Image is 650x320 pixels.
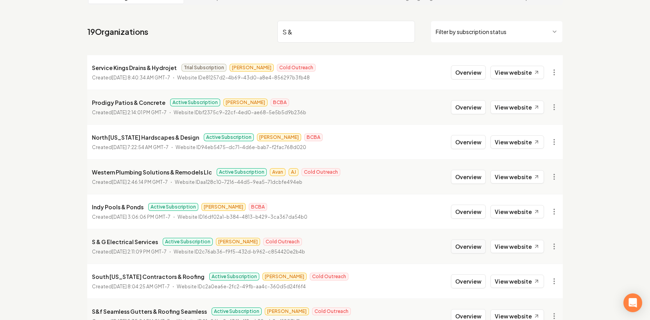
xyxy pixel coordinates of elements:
[216,238,260,246] span: [PERSON_NAME]
[289,168,298,176] span: AJ
[451,239,486,253] button: Overview
[92,213,171,221] p: Created
[112,249,167,255] time: [DATE] 2:11:09 PM GMT-7
[277,64,316,72] span: Cold Outreach
[490,275,544,288] a: View website
[230,64,274,72] span: [PERSON_NAME]
[87,26,148,37] a: 19Organizations
[490,66,544,79] a: View website
[212,307,262,315] span: Active Subscription
[178,213,307,221] p: Website ID 16df02a1-b384-4813-b429-3ca367da54b0
[176,144,306,151] p: Website ID 94eb5475-dc71-4d6e-bab7-f2fac768d020
[451,65,486,79] button: Overview
[490,240,544,253] a: View website
[312,307,351,315] span: Cold Outreach
[92,109,167,117] p: Created
[270,168,285,176] span: Avan
[451,135,486,149] button: Overview
[112,214,171,220] time: [DATE] 3:06:06 PM GMT-7
[257,133,301,141] span: [PERSON_NAME]
[490,170,544,183] a: View website
[490,135,544,149] a: View website
[451,170,486,184] button: Overview
[265,307,309,315] span: [PERSON_NAME]
[92,98,165,107] p: Prodigy Patios & Concrete
[92,63,177,72] p: Service Kings Drains & Hydrojet
[304,133,323,141] span: BCBA
[490,101,544,114] a: View website
[92,167,212,177] p: Western Plumbing Solutions & Remodels Llc
[112,179,168,185] time: [DATE] 2:46:14 PM GMT-7
[92,237,158,246] p: S & G Electrical Services
[174,109,306,117] p: Website ID bf2375c9-22cf-4ed0-ae68-5e5b5d9b236b
[217,168,267,176] span: Active Subscription
[263,238,302,246] span: Cold Outreach
[92,283,170,291] p: Created
[92,178,168,186] p: Created
[209,273,259,280] span: Active Subscription
[451,274,486,288] button: Overview
[204,133,254,141] span: Active Subscription
[170,99,220,106] span: Active Subscription
[451,205,486,219] button: Overview
[451,100,486,114] button: Overview
[112,144,169,150] time: [DATE] 7:22:54 AM GMT-7
[92,272,205,281] p: South [US_STATE] Contractors & Roofing
[181,64,226,72] span: Trial Subscription
[163,238,213,246] span: Active Subscription
[271,99,289,106] span: BCBA
[310,273,348,280] span: Cold Outreach
[490,205,544,218] a: View website
[302,168,340,176] span: Cold Outreach
[249,203,267,211] span: BCBA
[148,203,198,211] span: Active Subscription
[174,248,305,256] p: Website ID 2c76ab36-f9f5-432d-b962-c854420e2b4b
[92,307,207,316] p: S&f Seamless Gutters & Roofing Seamless
[92,248,167,256] p: Created
[177,74,310,82] p: Website ID e81257d2-4b69-43d0-a8e4-856297b3fb48
[92,133,199,142] p: North [US_STATE] Hardscapes & Design
[262,273,307,280] span: [PERSON_NAME]
[92,144,169,151] p: Created
[223,99,268,106] span: [PERSON_NAME]
[623,293,642,312] div: Open Intercom Messenger
[92,202,144,212] p: Indy Pools & Ponds
[201,203,246,211] span: [PERSON_NAME]
[277,21,415,43] input: Search by name or ID
[112,110,167,115] time: [DATE] 2:14:01 PM GMT-7
[177,283,306,291] p: Website ID c2a0ea6e-2fc2-49fb-aa4c-360d5d24f6f4
[112,284,170,289] time: [DATE] 8:04:25 AM GMT-7
[112,75,170,81] time: [DATE] 8:40:34 AM GMT-7
[92,74,170,82] p: Created
[175,178,302,186] p: Website ID aa128c10-7216-44d5-9ea5-71dcbfe494eb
